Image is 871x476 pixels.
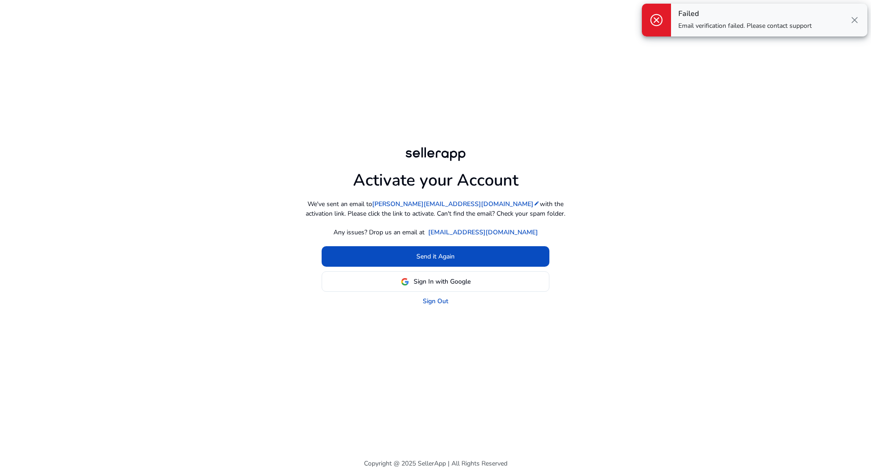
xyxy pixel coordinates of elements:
span: close [849,15,860,26]
a: [PERSON_NAME][EMAIL_ADDRESS][DOMAIN_NAME] [372,199,540,209]
mat-icon: edit [533,200,540,207]
p: Any issues? Drop us an email at [333,228,425,237]
p: We've sent an email to with the activation link. Please click the link to activate. Can't find th... [299,199,572,218]
a: [EMAIL_ADDRESS][DOMAIN_NAME] [428,228,538,237]
span: cancel [649,13,664,27]
button: Send it Again [322,246,549,267]
a: Sign Out [423,296,448,306]
h4: Failed [678,10,812,18]
span: Sign In with Google [414,277,471,286]
h1: Activate your Account [353,163,518,190]
img: google-logo.svg [401,278,409,286]
p: Email verification failed. Please contact support [678,21,812,31]
button: Sign In with Google [322,271,549,292]
span: Send it Again [416,252,455,261]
